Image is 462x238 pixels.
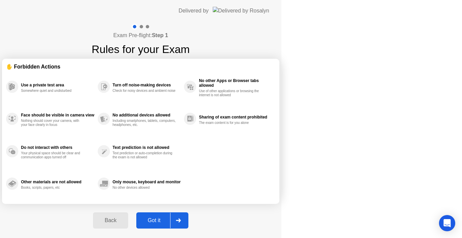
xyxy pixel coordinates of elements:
div: No other devices allowed [113,186,177,190]
h1: Rules for your Exam [92,41,190,57]
div: Including smartphones, tablets, computers, headphones, etc. [113,119,177,127]
button: Got it [136,212,188,229]
button: Back [93,212,128,229]
div: Open Intercom Messenger [439,215,455,231]
h4: Exam Pre-flight: [113,31,168,39]
div: Got it [138,217,170,223]
div: Check for noisy devices and ambient noise [113,89,177,93]
div: Sharing of exam content prohibited [199,115,272,120]
div: The exam content is for you alone [199,121,263,125]
b: Step 1 [152,32,168,38]
div: Face should be visible in camera view [21,113,94,117]
div: No other Apps or Browser tabs allowed [199,78,272,88]
div: ✋ Forbidden Actions [6,63,275,71]
div: Delivered by [179,7,209,15]
div: Do not interact with others [21,145,94,150]
div: Text prediction or auto-completion during the exam is not allowed [113,151,177,159]
div: Other materials are not allowed [21,180,94,184]
div: Back [95,217,126,223]
div: Use of other applications or browsing the internet is not allowed [199,89,263,97]
div: Use a private test area [21,83,94,87]
div: Only mouse, keyboard and monitor [113,180,181,184]
div: Nothing should cover your camera, with your face clearly in focus [21,119,85,127]
div: Turn off noise-making devices [113,83,181,87]
div: Somewhere quiet and undisturbed [21,89,85,93]
div: No additional devices allowed [113,113,181,117]
img: Delivered by Rosalyn [213,7,269,15]
div: Your physical space should be clear and communication apps turned off [21,151,85,159]
div: Books, scripts, papers, etc [21,186,85,190]
div: Text prediction is not allowed [113,145,181,150]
